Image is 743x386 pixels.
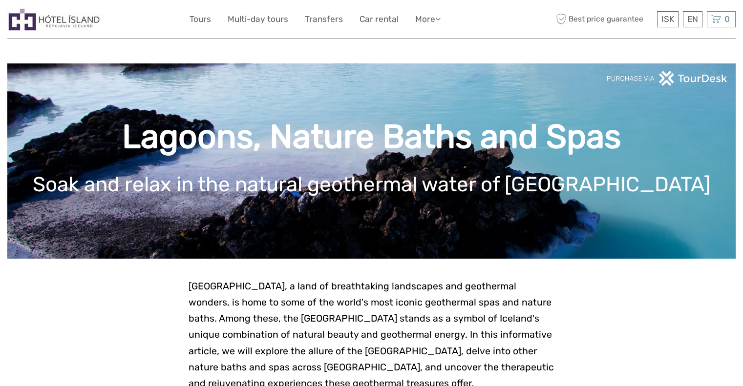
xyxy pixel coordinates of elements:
span: ISK [661,14,674,24]
h1: Lagoons, Nature Baths and Spas [22,117,721,157]
img: Hótel Ísland [7,7,101,31]
span: Best price guarantee [553,11,655,27]
span: 0 [723,14,731,24]
a: Tours [190,12,211,26]
a: More [415,12,441,26]
a: Transfers [305,12,343,26]
a: Multi-day tours [228,12,288,26]
h1: Soak and relax in the natural geothermal water of [GEOGRAPHIC_DATA] [22,172,721,197]
div: EN [683,11,702,27]
a: Car rental [360,12,399,26]
img: PurchaseViaTourDeskwhite.png [606,71,728,86]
